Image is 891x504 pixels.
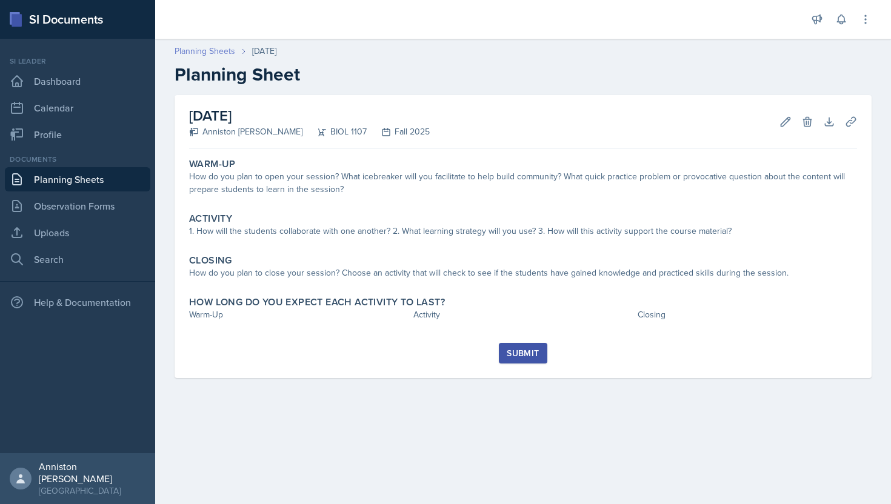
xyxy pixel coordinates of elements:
[5,122,150,147] a: Profile
[189,213,232,225] label: Activity
[252,45,276,58] div: [DATE]
[189,225,857,237] div: 1. How will the students collaborate with one another? 2. What learning strategy will you use? 3....
[5,96,150,120] a: Calendar
[39,460,145,485] div: Anniston [PERSON_NAME]
[5,167,150,191] a: Planning Sheets
[175,64,872,85] h2: Planning Sheet
[189,105,430,127] h2: [DATE]
[5,247,150,271] a: Search
[499,343,547,363] button: Submit
[189,254,232,267] label: Closing
[5,290,150,314] div: Help & Documentation
[638,308,857,321] div: Closing
[189,170,857,196] div: How do you plan to open your session? What icebreaker will you facilitate to help build community...
[39,485,145,497] div: [GEOGRAPHIC_DATA]
[367,125,430,138] div: Fall 2025
[5,220,150,245] a: Uploads
[189,158,236,170] label: Warm-Up
[507,348,539,358] div: Submit
[5,69,150,93] a: Dashboard
[175,45,235,58] a: Planning Sheets
[302,125,367,138] div: BIOL 1107
[413,308,633,321] div: Activity
[5,194,150,218] a: Observation Forms
[189,267,857,279] div: How do you plan to close your session? Choose an activity that will check to see if the students ...
[5,56,150,67] div: Si leader
[189,308,409,321] div: Warm-Up
[189,125,302,138] div: Anniston [PERSON_NAME]
[189,296,445,308] label: How long do you expect each activity to last?
[5,154,150,165] div: Documents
